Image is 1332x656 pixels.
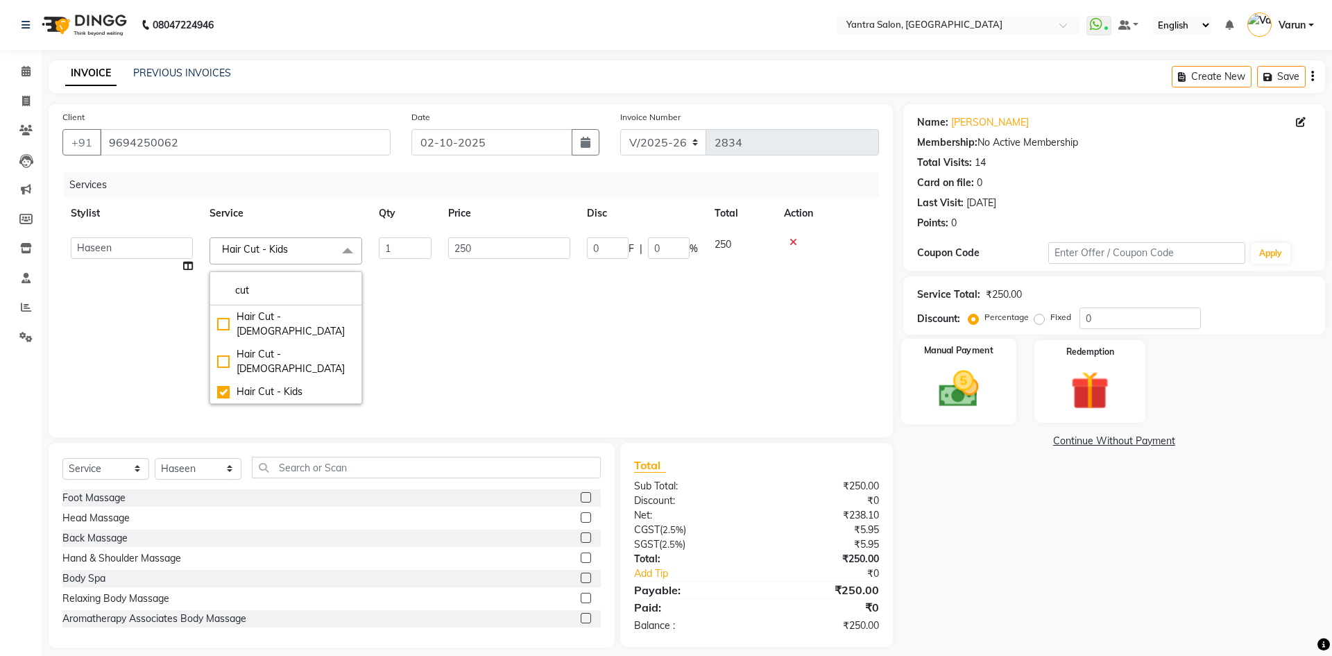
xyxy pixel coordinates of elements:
span: 250 [715,238,731,251]
div: Card on file: [917,176,974,190]
div: Total Visits: [917,155,972,170]
div: ₹0 [778,566,889,581]
div: ₹250.00 [756,552,889,566]
span: | [640,242,642,256]
input: Search or Scan [252,457,601,478]
div: Body Spa [62,571,105,586]
button: Apply [1251,243,1290,264]
th: Disc [579,198,706,229]
div: Balance : [624,619,756,633]
a: PREVIOUS INVOICES [133,67,231,79]
th: Action [776,198,879,229]
div: ₹5.95 [756,537,889,552]
div: ₹238.10 [756,508,889,523]
div: ₹250.00 [756,582,889,598]
span: 2.5% [663,524,683,535]
div: Paid: [624,599,756,616]
div: Aromatherapy Associates Body Massage [62,612,246,626]
span: CGST [634,523,660,536]
div: Relaxing Body Massage [62,591,169,606]
div: Foot Massage [62,491,126,505]
span: Hair Cut - Kids [222,243,288,255]
b: 08047224946 [153,6,214,44]
th: Total [706,198,776,229]
div: Back Massage [62,531,128,546]
div: 0 [977,176,982,190]
div: Discount: [917,312,960,326]
div: Hair Cut - [DEMOGRAPHIC_DATA] [217,310,355,339]
th: Qty [370,198,440,229]
input: Search by Name/Mobile/Email/Code [100,129,391,155]
div: 14 [975,155,986,170]
img: _cash.svg [926,366,991,412]
span: SGST [634,538,659,550]
img: _gift.svg [1059,367,1121,414]
label: Redemption [1066,346,1114,358]
th: Price [440,198,579,229]
div: Hair Cut - [DEMOGRAPHIC_DATA] [217,347,355,376]
label: Client [62,111,85,124]
th: Service [201,198,370,229]
div: Service Total: [917,287,980,302]
label: Fixed [1050,311,1071,323]
span: % [690,242,698,256]
span: Total [634,458,666,473]
a: INVOICE [65,61,117,86]
a: Continue Without Payment [906,434,1322,448]
div: Hair Cut - Kids [217,385,355,399]
div: Payable: [624,582,756,598]
div: Hand & Shoulder Massage [62,551,181,566]
div: No Active Membership [917,135,1311,150]
div: Total: [624,552,756,566]
div: ₹0 [756,599,889,616]
input: Enter Offer / Coupon Code [1048,242,1245,264]
img: Varun [1247,12,1272,37]
div: Sub Total: [624,479,756,494]
div: Membership: [917,135,977,150]
div: Name: [917,115,948,130]
input: multiselect-search [217,283,355,298]
div: ( ) [624,523,756,537]
div: [DATE] [966,196,996,210]
button: Create New [1172,66,1252,87]
span: Varun [1279,18,1306,33]
div: ₹250.00 [986,287,1022,302]
div: ₹250.00 [756,479,889,494]
img: logo [35,6,130,44]
div: Services [64,172,889,198]
div: ₹250.00 [756,619,889,633]
div: Net: [624,508,756,523]
div: 0 [951,216,957,230]
div: ₹0 [756,494,889,508]
div: ₹5.95 [756,523,889,537]
th: Stylist [62,198,201,229]
div: ( ) [624,537,756,552]
a: Add Tip [624,566,778,581]
div: Head Massage [62,511,130,525]
div: Points: [917,216,948,230]
a: [PERSON_NAME] [951,115,1029,130]
button: Save [1257,66,1306,87]
button: +91 [62,129,101,155]
a: x [288,243,294,255]
label: Date [411,111,430,124]
div: Last Visit: [917,196,964,210]
span: 2.5% [662,539,683,550]
div: Discount: [624,494,756,508]
span: F [629,242,634,256]
label: Percentage [984,311,1029,323]
label: Manual Payment [924,344,993,358]
label: Invoice Number [620,111,681,124]
div: Coupon Code [917,246,1048,260]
